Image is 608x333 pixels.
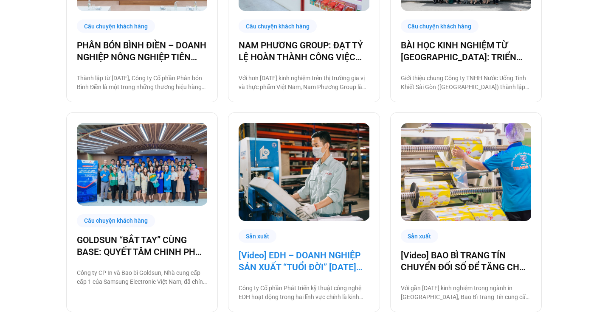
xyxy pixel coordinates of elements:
[239,229,276,243] div: Sản xuất
[239,249,369,273] a: [Video] EDH – DOANH NGHIỆP SẢN XUẤT “TUỔI ĐỜI” [DATE] VÀ CÂU CHUYỆN CHUYỂN ĐỔI SỐ CÙNG [DOMAIN_NAME]
[239,284,369,302] p: Công ty Cổ phần Phát triển kỹ thuật công nghệ EDH hoạt động trong hai lĩnh vực chính là kinh doan...
[401,20,479,33] div: Câu chuyện khách hàng
[77,269,207,286] p: Công ty CP In và Bao bì Goldsun, Nhà cung cấp cấp 1 của Samsung Electronic Việt Nam, đã chính thứ...
[401,284,531,302] p: Với gần [DATE] kinh nghiệm trong ngành in [GEOGRAPHIC_DATA], Bao Bì Trang Tín cung cấp tất cả các...
[401,229,439,243] div: Sản xuất
[77,234,207,258] a: GOLDSUN “BẮT TAY” CÙNG BASE: QUYẾT TÂM CHINH PHỤC CHẶNG ĐƯỜNG CHUYỂN ĐỔI SỐ TOÀN DIỆN
[239,20,317,33] div: Câu chuyện khách hàng
[239,123,369,221] img: Doanh-nghiep-san-xua-edh-chuyen-doi-so-cung-base
[77,214,155,227] div: Câu chuyện khách hàng
[239,39,369,63] a: NAM PHƯƠNG GROUP: ĐẠT TỶ LỆ HOÀN THÀNH CÔNG VIỆC ĐÚNG HẠN TỚI 93% NHỜ BASE PLATFORM
[401,74,531,92] p: Giới thiệu chung Công ty TNHH Nước Uống Tinh Khiết Sài Gòn ([GEOGRAPHIC_DATA]) thành lập [DATE] b...
[77,39,207,63] a: PHÂN BÓN BÌNH ĐIỀN – DOANH NGHIỆP NÔNG NGHIỆP TIÊN PHONG CHUYỂN ĐỔI SỐ
[239,74,369,92] p: Với hơn [DATE] kinh nghiệm trên thị trường gia vị và thực phẩm Việt Nam, Nam Phương Group là đơn ...
[401,39,531,63] a: BÀI HỌC KINH NGHIỆM TỪ [GEOGRAPHIC_DATA]: TRIỂN KHAI CÔNG NGHỆ CHO BA THẾ HỆ NHÂN SỰ
[401,249,531,273] a: [Video] BAO BÌ TRANG TÍN CHUYỂN ĐỐI SỐ ĐỂ TĂNG CHẤT LƯỢNG, GIẢM CHI PHÍ
[77,123,207,206] a: Số hóa các quy trình làm việc cùng Base.vn là một bước trung gian cực kỳ quan trọng để Goldsun xâ...
[77,20,155,33] div: Câu chuyện khách hàng
[77,74,207,92] p: Thành lập từ [DATE], Công ty Cổ phần Phân bón Bình Điền là một trong những thương hiệu hàng đầu c...
[77,123,208,206] img: Số hóa các quy trình làm việc cùng Base.vn là một bước trung gian cực kỳ quan trọng để Goldsun xâ...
